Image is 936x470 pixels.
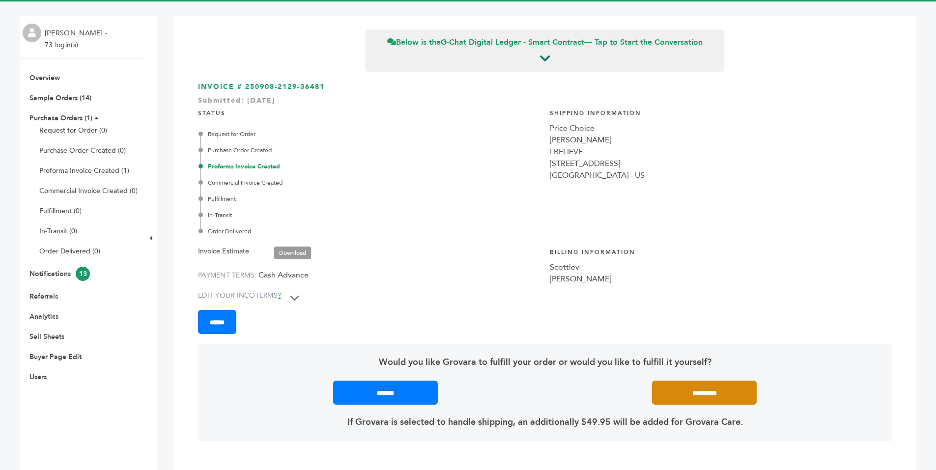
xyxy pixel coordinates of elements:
div: I BELIEVE [550,146,892,158]
label: Invoice Estimate [198,246,249,257]
img: profile.png [23,24,41,42]
h3: INVOICE # 250908-2129-36481 [198,82,892,92]
div: Would you like Grovara to fulfill your order or would you like to fulfill it yourself? [198,344,892,441]
h4: Billing Information [550,241,892,261]
div: Commercial Invoice Created [200,178,540,187]
a: ? [278,291,281,300]
li: [PERSON_NAME] - 73 login(s) [45,28,110,51]
a: Overview [29,73,60,83]
div: [STREET_ADDRESS] [550,158,892,169]
div: [PERSON_NAME] [550,273,892,285]
div: Purchase Order Created [200,146,540,155]
div: [PERSON_NAME] [550,134,892,146]
div: [GEOGRAPHIC_DATA] - US [550,169,892,181]
a: Request for Order (0) [39,126,107,135]
div: Proforma Invoice Created [200,162,540,171]
a: Sample Orders (14) [29,93,91,103]
a: Purchase Orders (1) [29,113,92,123]
a: Users [29,372,47,382]
a: Download [274,247,311,259]
a: Sell Sheets [29,332,64,341]
div: Request for Order [200,130,540,138]
div: If Grovara is selected to handle shipping, an additionally $49.95 will be added for Grovara Care. [226,405,864,428]
div: Order Delivered [200,227,540,236]
span: Below is the — Tap to Start the Conversation [387,37,703,48]
label: PAYMENT TERMS: [198,271,256,280]
div: In-Transit [200,211,540,220]
a: Analytics [29,312,58,321]
div: Scottlev [550,261,892,273]
span: Cash Advance [258,270,309,280]
div: Price Choice [550,122,892,134]
span: 13 [76,267,90,281]
div: Fulfillment [200,194,540,203]
div: Submitted: [DATE] [198,96,892,111]
h4: STATUS [198,102,540,122]
strong: G-Chat Digital Ledger - Smart Contract [441,37,584,48]
a: Proforma Invoice Created (1) [39,166,129,175]
a: Referrals [29,292,58,301]
a: Commercial Invoice Created (0) [39,186,138,195]
a: Buyer Page Edit [29,352,82,361]
a: Purchase Order Created (0) [39,146,126,155]
h4: Shipping Information [550,102,892,122]
a: Order Delivered (0) [39,247,100,256]
a: Fulfillment (0) [39,206,82,216]
a: In-Transit (0) [39,226,77,236]
label: EDIT YOUR INCOTERMS [198,291,281,301]
a: Notifications13 [29,269,90,278]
